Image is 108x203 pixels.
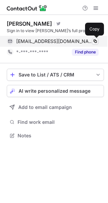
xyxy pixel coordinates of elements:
span: [EMAIL_ADDRESS][DOMAIN_NAME] [16,38,93,44]
span: AI write personalized message [19,88,90,94]
span: Find work email [18,119,101,125]
button: Add to email campaign [7,101,104,113]
button: save-profile-one-click [7,69,104,81]
div: [PERSON_NAME] [7,20,52,27]
button: Reveal Button [72,49,99,55]
img: ContactOut v5.3.10 [7,4,47,12]
span: Add to email campaign [18,105,72,110]
div: Save to List / ATS / CRM [19,72,92,77]
span: Notes [18,133,101,139]
button: Find work email [7,117,104,127]
button: Notes [7,131,104,140]
button: AI write personalized message [7,85,104,97]
div: Sign in to view [PERSON_NAME]’s full profile [7,28,104,34]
